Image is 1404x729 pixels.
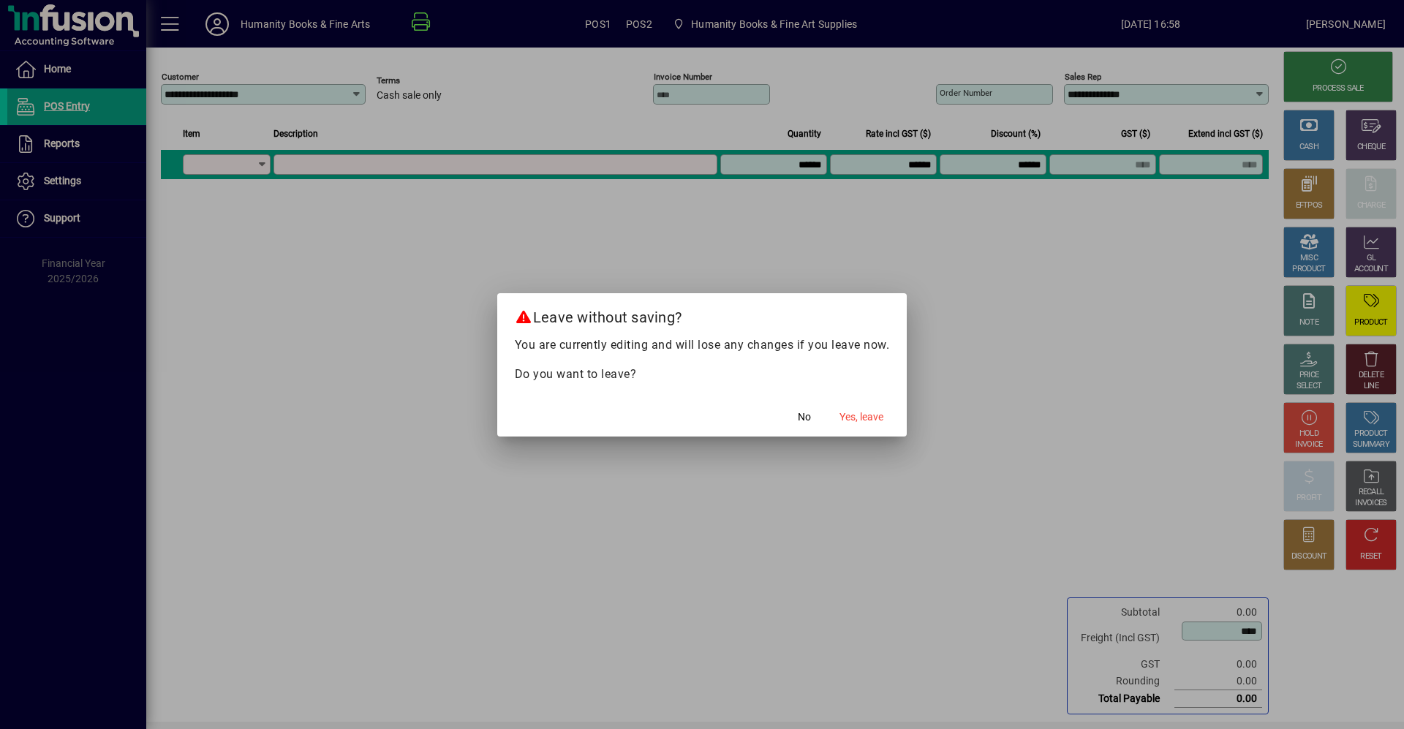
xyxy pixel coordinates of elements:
[781,404,828,431] button: No
[515,366,890,383] p: Do you want to leave?
[839,409,883,425] span: Yes, leave
[798,409,811,425] span: No
[497,293,907,336] h2: Leave without saving?
[515,336,890,354] p: You are currently editing and will lose any changes if you leave now.
[834,404,889,431] button: Yes, leave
